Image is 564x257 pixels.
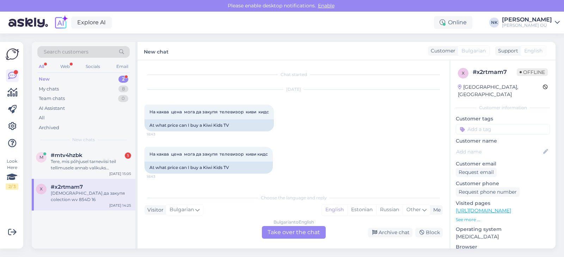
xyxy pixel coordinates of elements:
div: English [322,205,347,215]
span: x [462,70,465,76]
div: Customer [428,47,455,55]
div: Request phone number [456,187,520,197]
div: Block [415,228,443,237]
div: At what price can I buy a Kiwi Kids TV [145,162,273,174]
div: Me [430,206,441,214]
div: 2 / 3 [6,183,18,190]
div: [PERSON_NAME] OÜ [502,23,552,28]
div: Estonian [347,205,376,215]
div: Customer information [456,105,550,111]
div: 1 [125,152,131,159]
img: Askly Logo [6,48,19,61]
span: 18:43 [147,132,173,137]
div: Team chats [39,95,65,102]
span: m [39,155,43,160]
p: Customer tags [456,115,550,123]
div: NK [489,18,499,27]
div: 2 [118,76,128,83]
span: Bulgarian [170,206,194,214]
div: Bulgarian to English [274,219,314,225]
div: [DATE] 14:25 [109,203,131,208]
div: Archived [39,124,59,131]
div: Email [115,62,130,71]
p: Customer email [456,160,550,168]
input: Add a tag [456,124,550,134]
div: New [39,76,50,83]
div: Archive chat [368,228,412,237]
div: Web [59,62,71,71]
div: Russian [376,205,403,215]
span: English [524,47,542,55]
p: See more ... [456,217,550,223]
span: New chats [72,137,95,143]
span: 18:43 [147,174,173,179]
p: Browser [456,243,550,251]
div: At what price can I buy a Kiwi Kids TV [145,119,274,131]
div: Look Here [6,158,18,190]
a: [URL][DOMAIN_NAME] [456,207,511,214]
div: [PERSON_NAME] [502,17,552,23]
p: Operating system [456,226,550,233]
span: x [40,186,43,192]
div: [DEMOGRAPHIC_DATA] да закупя colection wv 854D 16 [51,190,131,203]
span: Offline [517,68,548,76]
div: Chat started [145,71,443,78]
div: 8 [118,86,128,93]
div: Support [495,47,518,55]
div: [DATE] 15:05 [109,171,131,176]
span: Other [406,206,421,213]
a: Explore AI [71,17,112,29]
div: 0 [118,95,128,102]
p: Customer phone [456,180,550,187]
div: Visitor [145,206,164,214]
div: AI Assistant [39,105,65,112]
div: Choose the language and reply [145,195,443,201]
div: My chats [39,86,59,93]
p: [MEDICAL_DATA] [456,233,550,240]
span: На каква цена мога да закупя телевизор киви кидс [149,151,268,157]
div: All [39,114,45,121]
img: explore-ai [54,15,68,30]
span: Search customers [44,48,88,56]
span: #mtv4hzbk [51,152,82,158]
div: [DATE] [145,86,443,93]
span: [PERSON_NAME] [410,183,441,189]
div: Tere, mis põhjusel tarneviisi teil tellimusele annab valikuks [PERSON_NAME] kulleriga maja ette? [51,158,131,171]
div: [GEOGRAPHIC_DATA], [GEOGRAPHIC_DATA] [458,83,543,98]
p: Visited pages [456,200,550,207]
label: New chat [144,46,168,56]
div: Request email [456,168,497,177]
div: Online [434,16,472,29]
div: Socials [84,62,102,71]
a: [PERSON_NAME][PERSON_NAME] OÜ [502,17,560,28]
div: # x2rtmam7 [473,68,517,76]
span: Enable [316,2,337,9]
p: Customer name [456,137,550,145]
div: All [37,62,45,71]
span: На каква цена мога да закупя телевизор киви кидс [149,109,269,114]
span: Bulgarian [461,47,486,55]
span: #x2rtmam7 [51,184,83,190]
div: Take over the chat [262,226,326,239]
input: Add name [456,148,542,156]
